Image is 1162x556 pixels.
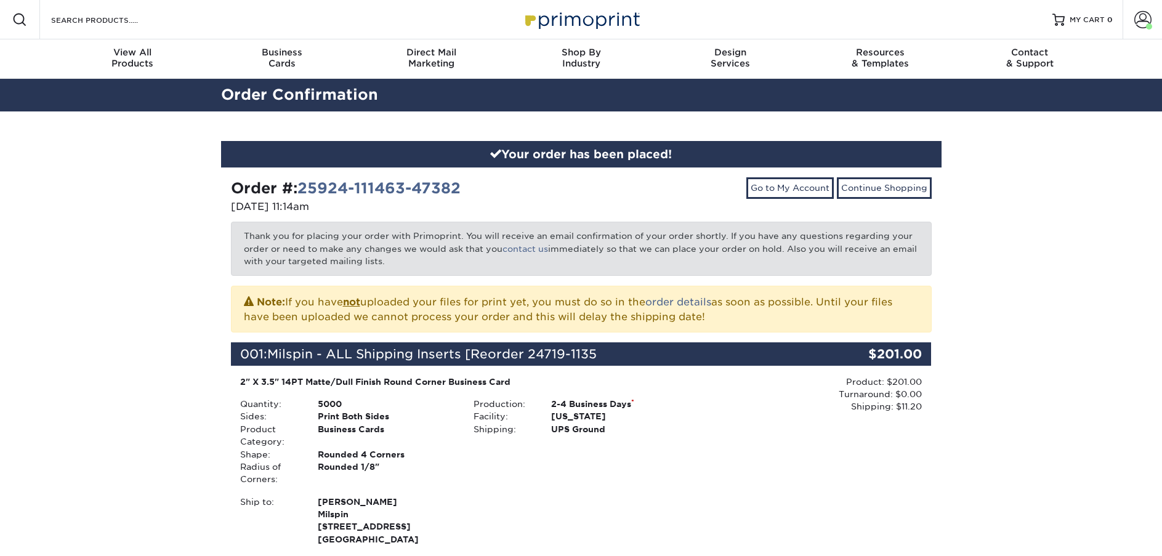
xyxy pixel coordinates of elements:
[309,423,464,448] div: Business Cards
[805,39,955,79] a: Resources& Templates
[231,179,461,197] strong: Order #:
[357,39,506,79] a: Direct MailMarketing
[464,423,542,435] div: Shipping:
[1070,15,1105,25] span: MY CART
[231,410,309,422] div: Sides:
[502,244,548,254] a: contact us
[231,448,309,461] div: Shape:
[244,294,919,324] p: If you have uploaded your files for print yet, you must do so in the as soon as possible. Until y...
[656,39,805,79] a: DesignServices
[231,222,932,275] p: Thank you for placing your order with Primoprint. You will receive an email confirmation of your ...
[656,47,805,69] div: Services
[58,47,208,58] span: View All
[955,39,1105,79] a: Contact& Support
[309,461,464,486] div: Rounded 1/8"
[231,398,309,410] div: Quantity:
[542,398,698,410] div: 2-4 Business Days
[231,342,815,366] div: 001:
[805,47,955,69] div: & Templates
[212,84,951,107] h2: Order Confirmation
[257,296,285,308] strong: Note:
[955,47,1105,69] div: & Support
[221,141,942,168] div: Your order has been placed!
[542,423,698,435] div: UPS Ground
[1107,15,1113,24] span: 0
[58,47,208,69] div: Products
[656,47,805,58] span: Design
[231,461,309,486] div: Radius of Corners:
[318,508,455,520] span: Milspin
[506,47,656,58] span: Shop By
[520,6,643,33] img: Primoprint
[318,496,455,508] span: [PERSON_NAME]
[837,177,932,198] a: Continue Shopping
[805,47,955,58] span: Resources
[815,342,932,366] div: $201.00
[506,47,656,69] div: Industry
[50,12,170,27] input: SEARCH PRODUCTS.....
[698,376,922,413] div: Product: $201.00 Turnaround: $0.00 Shipping: $11.20
[231,496,309,546] div: Ship to:
[267,347,597,361] span: Milspin - ALL Shipping Inserts [Reorder 24719-1135
[58,39,208,79] a: View AllProducts
[207,47,357,58] span: Business
[207,47,357,69] div: Cards
[309,410,464,422] div: Print Both Sides
[318,496,455,544] strong: [GEOGRAPHIC_DATA]
[357,47,506,58] span: Direct Mail
[357,47,506,69] div: Marketing
[955,47,1105,58] span: Contact
[318,520,455,533] span: [STREET_ADDRESS]
[231,199,572,214] p: [DATE] 11:14am
[309,398,464,410] div: 5000
[240,376,689,388] div: 2" X 3.5" 14PT Matte/Dull Finish Round Corner Business Card
[309,448,464,461] div: Rounded 4 Corners
[207,39,357,79] a: BusinessCards
[464,398,542,410] div: Production:
[297,179,461,197] a: 25924-111463-47382
[464,410,542,422] div: Facility:
[506,39,656,79] a: Shop ByIndustry
[542,410,698,422] div: [US_STATE]
[343,296,360,308] b: not
[746,177,834,198] a: Go to My Account
[645,296,711,308] a: order details
[231,423,309,448] div: Product Category:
